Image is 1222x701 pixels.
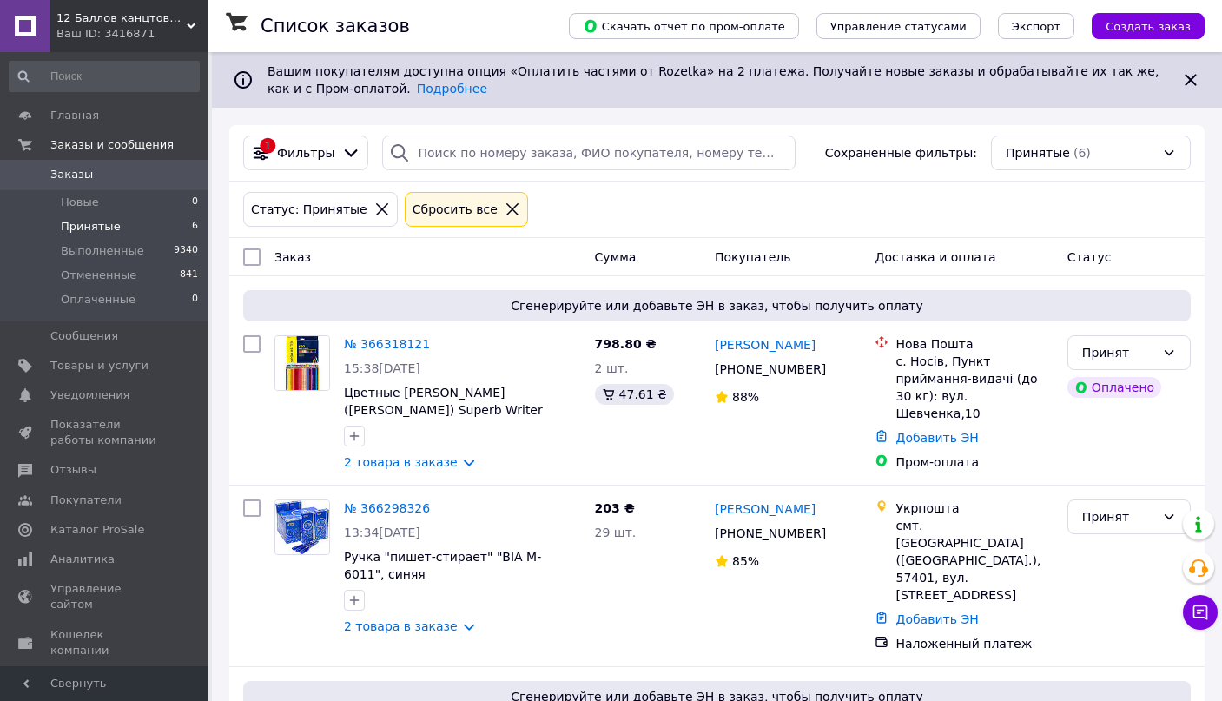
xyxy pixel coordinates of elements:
[192,219,198,235] span: 6
[1082,507,1155,526] div: Принят
[895,431,978,445] a: Добавить ЭН
[50,552,115,567] span: Аналитика
[895,612,978,626] a: Добавить ЭН
[275,500,329,554] img: Фото товару
[274,335,330,391] a: Фото товару
[261,16,410,36] h1: Список заказов
[250,297,1184,314] span: Сгенерируйте или добавьте ЭН в заказ, чтобы получить оплату
[248,200,371,219] div: Статус: Принятые
[875,250,995,264] span: Доставка и оплата
[50,627,161,658] span: Кошелек компании
[268,64,1159,96] span: Вашим покупателям доступна опция «Оплатить частями от Rozetka» на 2 платежа. Получайте новые зака...
[50,387,129,403] span: Уведомления
[1006,144,1070,162] span: Принятые
[50,328,118,344] span: Сообщения
[1183,595,1218,630] button: Чат с покупателем
[816,13,981,39] button: Управление статусами
[732,554,759,568] span: 85%
[274,250,311,264] span: Заказ
[715,526,826,540] span: [PHONE_NUMBER]
[61,292,135,308] span: Оплаченные
[595,250,637,264] span: Сумма
[344,526,420,539] span: 13:34[DATE]
[895,517,1053,604] div: смт. [GEOGRAPHIC_DATA] ([GEOGRAPHIC_DATA].), 57401, вул. [STREET_ADDRESS]
[344,619,458,633] a: 2 товара в заказе
[825,144,977,162] span: Сохраненные фильтры:
[9,61,200,92] input: Поиск
[180,268,198,283] span: 841
[50,581,161,612] span: Управление сайтом
[1012,20,1060,33] span: Экспорт
[50,137,174,153] span: Заказы и сообщения
[192,195,198,210] span: 0
[61,219,121,235] span: Принятые
[895,635,1053,652] div: Наложенный платеж
[56,10,187,26] span: 12 Баллов канцтовары оптом и в розницу
[732,390,759,404] span: 88%
[61,268,136,283] span: Отмененные
[417,82,487,96] a: Подробнее
[50,167,93,182] span: Заказы
[595,337,657,351] span: 798.80 ₴
[895,353,1053,422] div: с. Носів, Пункт приймання-видачі (до 30 кг): вул. Шевченка,10
[274,499,330,555] a: Фото товару
[895,453,1053,471] div: Пром-оплата
[583,18,785,34] span: Скачать отчет по пром-оплате
[569,13,799,39] button: Скачать отчет по пром-оплате
[1067,377,1161,398] div: Оплачено
[61,243,144,259] span: Выполненные
[830,20,967,33] span: Управление статусами
[344,455,458,469] a: 2 товара в заказе
[1092,13,1205,39] button: Создать заказ
[595,501,635,515] span: 203 ₴
[715,336,816,354] a: [PERSON_NAME]
[715,362,826,376] span: [PHONE_NUMBER]
[50,417,161,448] span: Показатели работы компании
[1074,18,1205,32] a: Создать заказ
[277,144,334,162] span: Фильтры
[50,108,99,123] span: Главная
[275,336,329,390] img: Фото товару
[595,361,629,375] span: 2 шт.
[595,526,637,539] span: 29 шт.
[344,361,420,375] span: 15:38[DATE]
[1106,20,1191,33] span: Создать заказ
[1067,250,1112,264] span: Статус
[50,462,96,478] span: Отзывы
[595,384,674,405] div: 47.61 ₴
[50,522,144,538] span: Каталог ProSale
[715,500,816,518] a: [PERSON_NAME]
[50,358,149,374] span: Товары и услуги
[344,550,541,581] a: Ручка "пишет-стирает" "BIA M-6011", синяя
[174,243,198,259] span: 9340
[56,26,208,42] div: Ваш ID: 3416871
[1082,343,1155,362] div: Принят
[1073,146,1091,160] span: (6)
[344,337,430,351] a: № 366318121
[998,13,1074,39] button: Экспорт
[50,493,122,508] span: Покупатели
[715,250,791,264] span: Покупатель
[344,386,543,434] a: Цветные [PERSON_NAME] ([PERSON_NAME]) Superb Writer 4100-100CB, Набор 100 цветов
[895,499,1053,517] div: Укрпошта
[895,335,1053,353] div: Нова Пошта
[344,501,430,515] a: № 366298326
[382,136,796,170] input: Поиск по номеру заказа, ФИО покупателя, номеру телефона, Email, номеру накладной
[192,292,198,308] span: 0
[61,195,99,210] span: Новые
[409,200,501,219] div: Сбросить все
